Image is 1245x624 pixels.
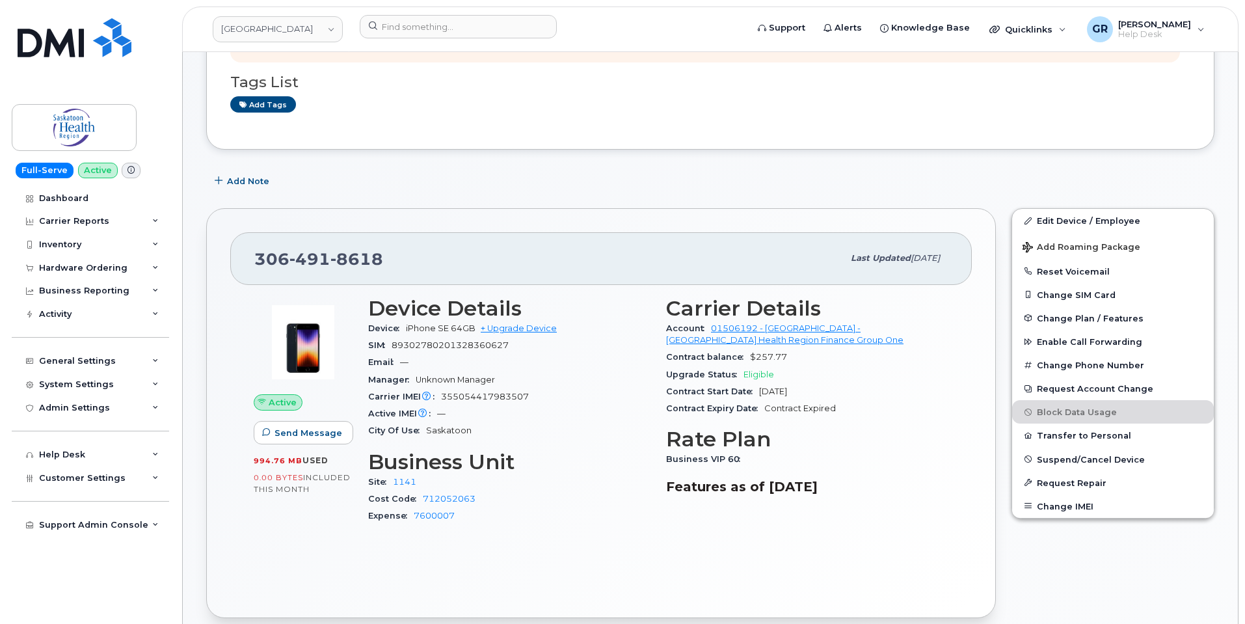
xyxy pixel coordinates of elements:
[368,511,414,521] span: Expense
[1012,209,1214,232] a: Edit Device / Employee
[1012,233,1214,260] button: Add Roaming Package
[368,494,423,504] span: Cost Code
[206,169,280,193] button: Add Note
[1012,377,1214,400] button: Request Account Change
[254,473,303,482] span: 0.00 Bytes
[416,375,495,385] span: Unknown Manager
[666,297,948,320] h3: Carrier Details
[1012,495,1214,518] button: Change IMEI
[368,426,426,435] span: City Of Use
[1037,337,1142,347] span: Enable Call Forwarding
[368,297,650,320] h3: Device Details
[1012,306,1214,330] button: Change Plan / Features
[666,479,948,495] h3: Features as of [DATE]
[230,96,296,113] a: Add tags
[749,15,814,41] a: Support
[750,352,787,362] span: $257.77
[666,387,759,396] span: Contract Start Date
[1188,567,1235,614] iframe: Messenger Launcher
[406,323,475,333] span: iPhone SE 64GB
[368,477,393,487] span: Site
[368,340,392,350] span: SIM
[871,15,979,41] a: Knowledge Base
[666,352,750,362] span: Contract balance
[254,249,383,269] span: 306
[254,472,351,494] span: included this month
[835,21,862,34] span: Alerts
[1012,400,1214,424] button: Block Data Usage
[423,494,475,504] a: 712052063
[368,357,400,367] span: Email
[254,421,353,444] button: Send Message
[274,427,342,439] span: Send Message
[269,396,297,409] span: Active
[360,15,557,38] input: Find something...
[393,477,416,487] a: 1141
[1005,24,1052,34] span: Quicklinks
[264,303,342,381] img: image20231002-4137094-1los5qq.jpeg
[289,249,330,269] span: 491
[1023,242,1140,254] span: Add Roaming Package
[666,323,711,333] span: Account
[1012,424,1214,447] button: Transfer to Personal
[666,403,764,413] span: Contract Expiry Date
[1012,260,1214,283] button: Reset Voicemail
[227,175,269,187] span: Add Note
[368,392,441,401] span: Carrier IMEI
[980,16,1075,42] div: Quicklinks
[368,323,406,333] span: Device
[213,16,343,42] a: Saskatoon Health Region
[368,375,416,385] span: Manager
[481,323,557,333] a: + Upgrade Device
[1012,448,1214,471] button: Suspend/Cancel Device
[1092,21,1108,37] span: GR
[769,21,805,34] span: Support
[1078,16,1214,42] div: Gabriel Rains
[764,403,836,413] span: Contract Expired
[392,340,509,350] span: 89302780201328360627
[759,387,787,396] span: [DATE]
[666,323,904,345] a: 01506192 - [GEOGRAPHIC_DATA] - [GEOGRAPHIC_DATA] Health Region Finance Group One
[441,392,529,401] span: 355054417983507
[1012,471,1214,495] button: Request Repair
[302,455,328,465] span: used
[851,253,911,263] span: Last updated
[1012,353,1214,377] button: Change Phone Number
[330,249,383,269] span: 8618
[437,409,446,418] span: —
[911,253,940,263] span: [DATE]
[426,426,472,435] span: Saskatoon
[230,74,1190,90] h3: Tags List
[368,409,437,418] span: Active IMEI
[814,15,871,41] a: Alerts
[666,427,948,451] h3: Rate Plan
[1037,313,1144,323] span: Change Plan / Features
[1118,19,1191,29] span: [PERSON_NAME]
[891,21,970,34] span: Knowledge Base
[400,357,408,367] span: —
[1012,330,1214,353] button: Enable Call Forwarding
[414,511,455,521] a: 7600007
[743,370,774,379] span: Eligible
[1118,29,1191,40] span: Help Desk
[666,454,747,464] span: Business VIP 60
[1012,283,1214,306] button: Change SIM Card
[368,450,650,474] h3: Business Unit
[666,370,743,379] span: Upgrade Status
[254,456,302,465] span: 994.76 MB
[1037,454,1145,464] span: Suspend/Cancel Device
